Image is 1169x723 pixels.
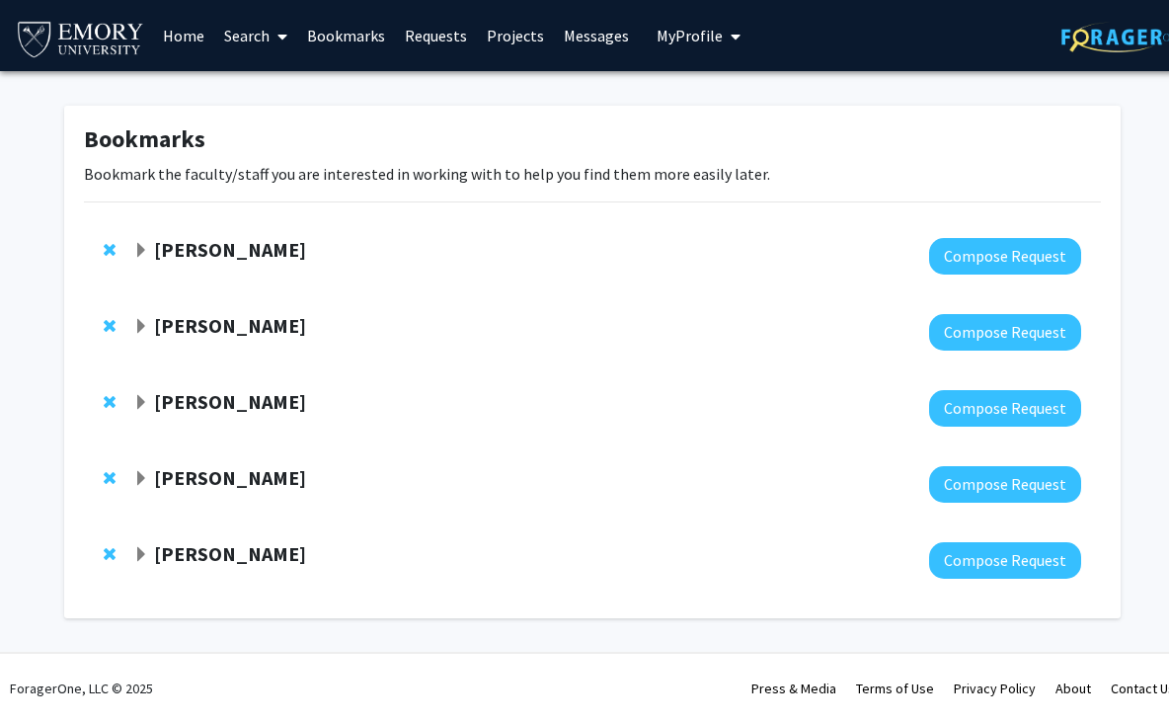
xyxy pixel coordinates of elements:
strong: [PERSON_NAME] [154,541,306,566]
button: Compose Request to Leah Anderson Roesch [929,542,1081,579]
a: Press & Media [751,680,836,697]
span: Expand Michael Treadway Bookmark [133,319,149,335]
span: Remove Michael Treadway from bookmarks [104,318,116,334]
a: Search [214,1,297,70]
a: Home [153,1,214,70]
strong: [PERSON_NAME] [154,313,306,338]
img: Emory University Logo [15,16,146,60]
span: Expand Joshua Jeong Bookmark [133,395,149,411]
p: Bookmark the faculty/staff you are interested in working with to help you find them more easily l... [84,162,1101,186]
a: Projects [477,1,554,70]
a: Messages [554,1,639,70]
strong: [PERSON_NAME] [154,389,306,414]
iframe: Chat [15,634,84,708]
h1: Bookmarks [84,125,1101,154]
strong: [PERSON_NAME] [154,237,306,262]
button: Compose Request to Michael Treadway [929,314,1081,351]
button: Compose Request to Hillary Rodman [929,466,1081,503]
span: Expand Leah Anderson Roesch Bookmark [133,547,149,563]
span: Expand Thomas Kukar Bookmark [133,243,149,259]
a: Terms of Use [856,680,934,697]
a: Privacy Policy [954,680,1036,697]
span: Remove Hillary Rodman from bookmarks [104,470,116,486]
span: My Profile [657,26,723,45]
a: Bookmarks [297,1,395,70]
a: Requests [395,1,477,70]
div: ForagerOne, LLC © 2025 [10,654,153,723]
a: About [1055,680,1091,697]
span: Expand Hillary Rodman Bookmark [133,471,149,487]
button: Compose Request to Thomas Kukar [929,238,1081,275]
span: Remove Joshua Jeong from bookmarks [104,394,116,410]
span: Remove Leah Anderson Roesch from bookmarks [104,546,116,562]
span: Remove Thomas Kukar from bookmarks [104,242,116,258]
strong: [PERSON_NAME] [154,465,306,490]
button: Compose Request to Joshua Jeong [929,390,1081,427]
